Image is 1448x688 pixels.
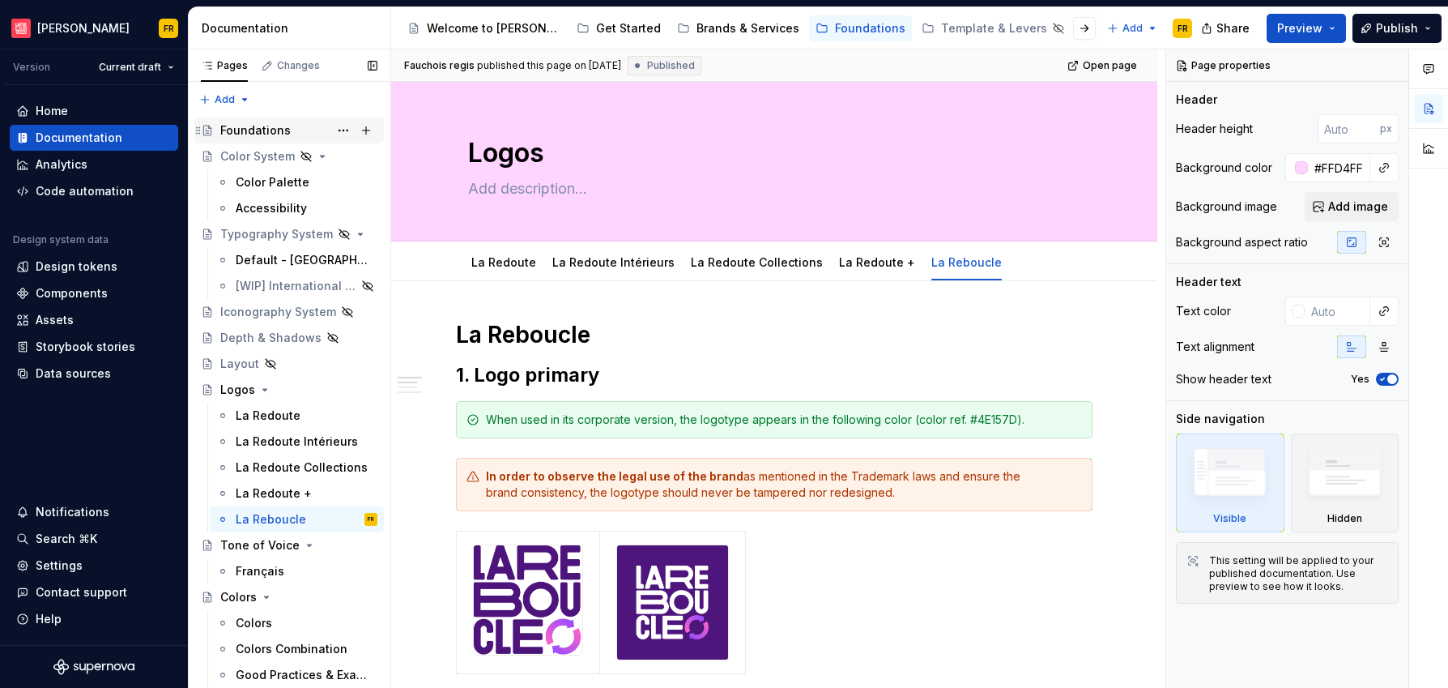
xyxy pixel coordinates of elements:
[236,563,284,579] div: Français
[13,61,50,74] div: Version
[236,667,369,683] div: Good Practices & Examples
[36,558,83,574] div: Settings
[36,365,111,382] div: Data sources
[833,245,922,279] div: La Redoute +
[194,88,255,111] button: Add
[210,610,384,636] a: Colors
[1122,22,1143,35] span: Add
[456,320,1092,349] h1: La Reboucle
[1176,199,1277,215] div: Background image
[401,12,1099,45] div: Page tree
[210,662,384,688] a: Good Practices & Examples
[486,469,743,483] strong: In order to observe the legal use of the brand
[596,20,661,36] div: Get Started
[10,280,178,306] a: Components
[92,56,181,79] button: Current draft
[941,20,1047,36] div: Template & Levers
[809,15,912,41] a: Foundations
[1176,234,1308,250] div: Background aspect ratio
[1176,371,1271,387] div: Show header text
[37,20,130,36] div: [PERSON_NAME]
[36,339,135,355] div: Storybook stories
[1178,22,1188,35] div: FR
[13,233,109,246] div: Design system data
[236,252,369,268] div: Default - [GEOGRAPHIC_DATA]
[1291,434,1399,532] div: Hidden
[10,606,178,632] button: Help
[1328,199,1388,215] span: Add image
[1083,59,1137,72] span: Open page
[277,59,320,72] div: Changes
[36,103,68,119] div: Home
[368,511,374,528] div: FR
[1267,14,1346,43] button: Preview
[1277,20,1322,36] span: Preview
[931,255,1002,269] a: La Reboucle
[1380,122,1392,135] p: px
[839,255,915,269] a: La Redoute +
[36,611,62,627] div: Help
[202,20,384,36] div: Documentation
[10,499,178,525] button: Notifications
[1305,297,1370,326] input: Auto
[456,362,1092,388] h2: 1. Logo primary
[1193,14,1260,43] button: Share
[236,200,307,216] div: Accessibility
[1213,512,1246,525] div: Visible
[194,299,384,325] a: Iconography System
[486,468,1082,501] div: as mentioned in the Trademark laws and ensure the brand consistency, the logotype should never be...
[1351,373,1369,386] label: Yes
[220,330,322,346] div: Depth & Shadows
[401,15,567,41] a: Welcome to [PERSON_NAME]
[210,169,384,195] a: Color Palette
[236,511,306,528] div: La Reboucle
[236,278,356,294] div: [WIP] International - Non latin countries
[1318,114,1380,143] input: Auto
[10,526,178,552] button: Search ⌘K
[10,98,178,124] a: Home
[10,125,178,151] a: Documentation
[684,245,829,279] div: La Redoute Collections
[1176,434,1284,532] div: Visible
[210,247,384,273] a: Default - [GEOGRAPHIC_DATA]
[36,504,109,520] div: Notifications
[691,255,823,269] a: La Redoute Collections
[164,22,174,35] div: FR
[220,148,295,165] div: Color System
[835,20,905,36] div: Foundations
[36,183,134,199] div: Code automation
[1102,17,1163,40] button: Add
[220,382,255,398] div: Logos
[215,93,235,106] span: Add
[220,356,259,372] div: Layout
[10,553,178,579] a: Settings
[671,15,806,41] a: Brands & Services
[53,659,134,675] svg: Supernova Logo
[10,307,178,333] a: Assets
[236,641,347,657] div: Colors Combination
[546,245,681,279] div: La Redoute Intérieurs
[36,531,97,547] div: Search ⌘K
[1176,339,1254,355] div: Text alignment
[36,584,127,600] div: Contact support
[36,259,117,275] div: Design tokens
[194,351,384,377] a: Layout
[477,59,621,72] div: published this page on [DATE]
[647,59,695,72] span: Published
[236,174,309,190] div: Color Palette
[465,134,1077,173] textarea: Logos
[36,285,108,301] div: Components
[1176,92,1217,108] div: Header
[3,11,185,45] button: [PERSON_NAME]FR
[236,408,300,424] div: La Redoute
[210,455,384,481] a: La Redoute Collections
[194,325,384,351] a: Depth & Shadows
[236,615,272,631] div: Colors
[236,485,312,502] div: La Redoute +
[10,152,178,177] a: Analytics
[552,255,675,269] a: La Redoute Intérieurs
[486,412,1082,428] div: When used in its corporate version, the logotype appears in the following color (color ref. #4E15...
[194,584,384,610] a: Colors
[696,20,799,36] div: Brands & Services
